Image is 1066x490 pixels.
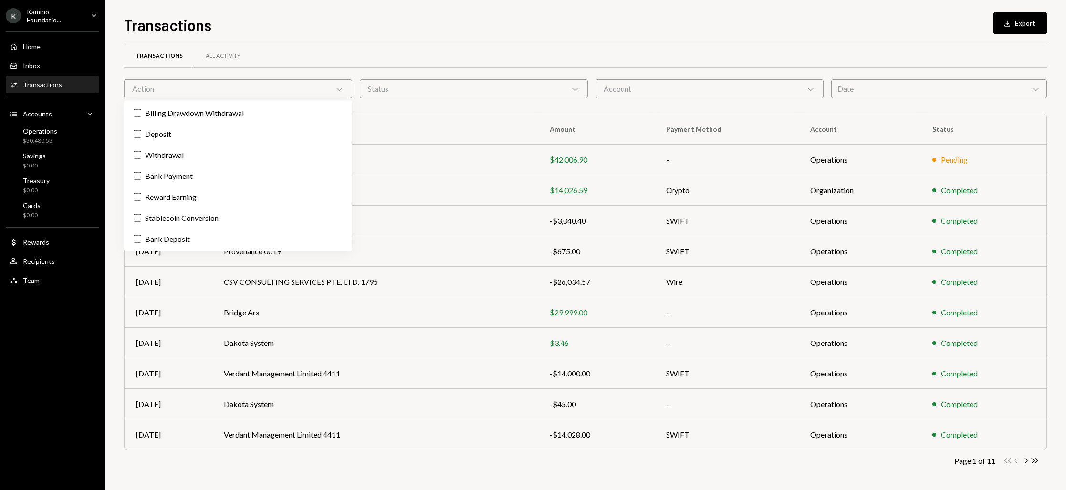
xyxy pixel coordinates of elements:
[550,246,644,257] div: -$675.00
[6,38,99,55] a: Home
[128,188,348,206] label: Reward Earning
[212,328,538,358] td: Dakota System
[799,389,921,419] td: Operations
[212,236,538,267] td: Provenance 0019
[128,146,348,164] label: Withdrawal
[23,62,40,70] div: Inbox
[655,297,799,328] td: –
[799,419,921,450] td: Operations
[128,104,348,122] label: Billing Drawdown Withdrawal
[538,114,655,145] th: Amount
[6,252,99,270] a: Recipients
[23,162,46,170] div: $0.00
[23,81,62,89] div: Transactions
[134,214,141,222] button: Stablecoin Conversion
[941,246,978,257] div: Completed
[27,8,83,24] div: Kamino Foundatio...
[941,215,978,227] div: Completed
[655,145,799,175] td: –
[6,8,21,23] div: K
[550,154,644,166] div: $42,006.90
[6,149,99,172] a: Savings$0.00
[941,276,978,288] div: Completed
[212,114,538,145] th: To/From
[23,276,40,284] div: Team
[134,235,141,243] button: Bank Deposit
[23,211,41,219] div: $0.00
[550,307,644,318] div: $29,999.00
[941,398,978,410] div: Completed
[550,276,644,288] div: -$26,034.57
[941,307,978,318] div: Completed
[23,152,46,160] div: Savings
[655,206,799,236] td: SWIFT
[6,124,99,147] a: Operations$30,480.53
[799,297,921,328] td: Operations
[655,267,799,297] td: Wire
[206,52,240,60] div: All Activity
[134,130,141,138] button: Deposit
[23,177,50,185] div: Treasury
[799,358,921,389] td: Operations
[550,368,644,379] div: -$14,000.00
[136,368,201,379] div: [DATE]
[655,358,799,389] td: SWIFT
[212,419,538,450] td: Verdant Management Limited 4411
[799,145,921,175] td: Operations
[6,57,99,74] a: Inbox
[134,193,141,201] button: Reward Earning
[124,79,352,98] div: Action
[136,337,201,349] div: [DATE]
[212,267,538,297] td: CSV CONSULTING SERVICES PTE. LTD. 1795
[799,206,921,236] td: Operations
[128,209,348,227] label: Stablecoin Conversion
[134,151,141,159] button: Withdrawal
[954,456,995,465] div: Page 1 of 11
[212,358,538,389] td: Verdant Management Limited 4411
[212,389,538,419] td: Dakota System
[6,76,99,93] a: Transactions
[128,167,348,185] label: Bank Payment
[550,337,644,349] div: $3.46
[6,198,99,221] a: Cards$0.00
[655,328,799,358] td: –
[136,52,183,60] div: Transactions
[212,297,538,328] td: Bridge Arx
[23,110,52,118] div: Accounts
[799,267,921,297] td: Operations
[655,114,799,145] th: Payment Method
[136,429,201,440] div: [DATE]
[799,236,921,267] td: Operations
[550,398,644,410] div: -$45.00
[23,257,55,265] div: Recipients
[194,44,252,68] a: All Activity
[550,185,644,196] div: $14,026.59
[6,174,99,197] a: Treasury$0.00
[23,137,57,145] div: $30,480.53
[6,233,99,250] a: Rewards
[941,368,978,379] div: Completed
[993,12,1047,34] button: Export
[124,15,211,34] h1: Transactions
[128,125,348,143] label: Deposit
[655,419,799,450] td: SWIFT
[799,328,921,358] td: Operations
[23,238,49,246] div: Rewards
[134,172,141,180] button: Bank Payment
[128,230,348,248] label: Bank Deposit
[6,105,99,122] a: Accounts
[596,79,824,98] div: Account
[655,389,799,419] td: –
[134,109,141,117] button: Billing Drawdown Withdrawal
[655,175,799,206] td: Crypto
[23,127,57,135] div: Operations
[799,175,921,206] td: Organization
[921,114,1046,145] th: Status
[941,185,978,196] div: Completed
[23,201,41,209] div: Cards
[360,79,588,98] div: Status
[23,42,41,51] div: Home
[124,44,194,68] a: Transactions
[212,206,538,236] td: White Cloud Accounting Ltd 0038
[655,236,799,267] td: SWIFT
